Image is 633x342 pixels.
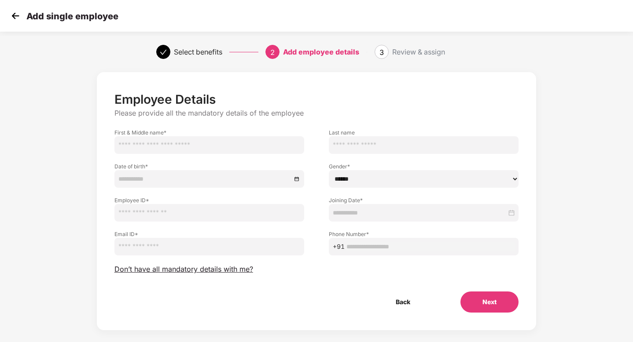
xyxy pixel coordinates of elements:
[174,45,222,59] div: Select benefits
[460,291,519,313] button: Next
[329,129,519,136] label: Last name
[160,49,167,56] span: check
[333,242,345,251] span: +91
[270,48,275,57] span: 2
[114,92,519,107] p: Employee Details
[392,45,445,59] div: Review & assign
[283,45,359,59] div: Add employee details
[114,265,253,274] span: Don’t have all mandatory details with me?
[114,230,304,238] label: Email ID
[329,196,519,204] label: Joining Date
[329,230,519,238] label: Phone Number
[114,196,304,204] label: Employee ID
[114,163,304,170] label: Date of birth
[9,9,22,22] img: svg+xml;base64,PHN2ZyB4bWxucz0iaHR0cDovL3d3dy53My5vcmcvMjAwMC9zdmciIHdpZHRoPSIzMCIgaGVpZ2h0PSIzMC...
[379,48,384,57] span: 3
[26,11,118,22] p: Add single employee
[114,129,304,136] label: First & Middle name
[374,291,432,313] button: Back
[329,163,519,170] label: Gender
[114,109,519,118] p: Please provide all the mandatory details of the employee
